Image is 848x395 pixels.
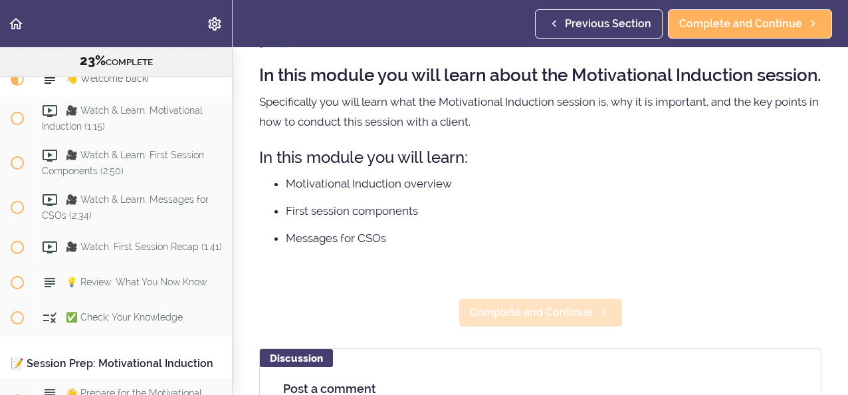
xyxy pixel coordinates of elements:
[80,53,106,68] span: 23%
[459,298,623,327] a: Complete and Continue
[535,9,663,39] a: Previous Section
[286,175,821,192] li: Motivational Induction overview
[679,16,802,32] span: Complete and Continue
[260,349,333,367] div: Discussion
[42,194,209,220] span: 🎥 Watch & Learn: Messages for CSOs (2:34)
[8,16,24,32] svg: Back to course curriculum
[17,53,215,70] div: COMPLETE
[66,277,207,287] span: 💡 Review: What You Now Know
[470,305,593,321] span: Complete and Continue
[286,202,821,219] li: First session components
[66,73,149,84] span: 👋 Welcome back!
[207,16,223,32] svg: Settings Menu
[668,9,832,39] a: Complete and Continue
[42,150,204,176] span: 🎥 Watch & Learn: First Session Components (2:50)
[565,16,651,32] span: Previous Section
[42,105,203,131] span: 🎥 Watch & Learn: Motivational Induction (1:15)
[259,146,821,168] h3: In this module you will learn:
[259,92,821,132] p: Specifically you will learn what the Motivational Induction session is, why it is important, and ...
[259,66,821,85] h2: In this module you will learn about the Motivational Induction session.
[66,241,222,252] span: 🎥 Watch: First Session Recap (1:41)
[286,229,821,247] li: Messages for CSOs
[66,312,183,323] span: ✅ Check: Your Knowledge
